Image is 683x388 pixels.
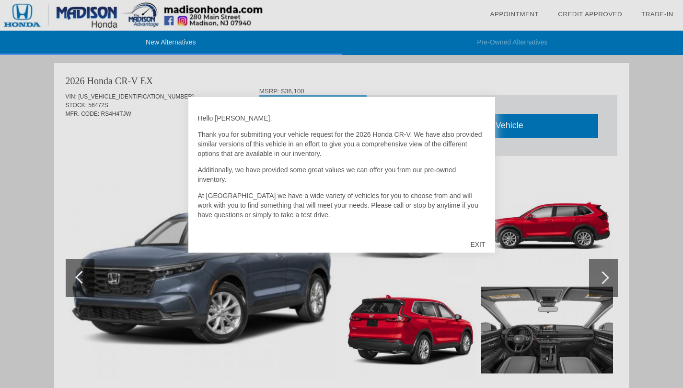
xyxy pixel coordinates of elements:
[198,165,486,184] p: Additionally, we have provided some great values we can offer you from our pre-owned inventory.
[490,11,539,18] a: Appointment
[558,11,622,18] a: Credit Approved
[198,113,486,123] p: Hello [PERSON_NAME],
[198,130,486,158] p: Thank you for submitting your vehicle request for the 2026 Honda CR-V. We have also provided simi...
[461,230,495,259] div: EXIT
[493,192,683,388] iframe: Chat Assistance
[641,11,673,18] a: Trade-In
[198,191,486,220] p: At [GEOGRAPHIC_DATA] we have a wide variety of vehicles for you to choose from and will work with...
